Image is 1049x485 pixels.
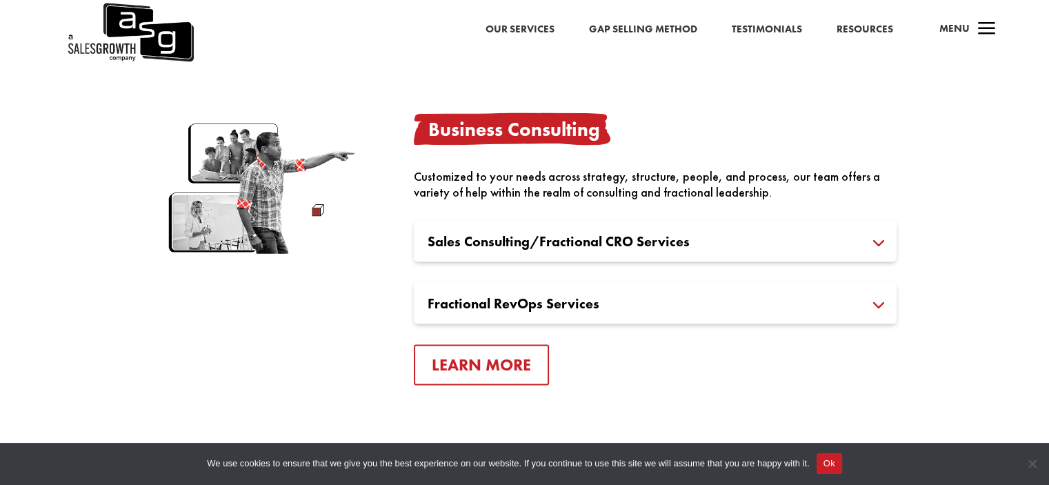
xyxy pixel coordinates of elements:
a: Learn More [414,344,549,385]
div: Customized to your needs across strategy, structure, people, and process, our team offers a varie... [414,168,897,200]
span: No [1025,457,1039,471]
a: Gap Selling Method [589,21,697,39]
h3: Business Consulting [414,112,897,147]
button: Ok [817,453,842,474]
span: Menu [939,21,970,35]
span: a [973,16,1001,43]
h3: Fractional RevOps Services [428,296,883,310]
a: Resources [837,21,893,39]
span: We use cookies to ensure that we give you the best experience on our website. If you continue to ... [207,457,809,471]
h3: Sales Consulting/Fractional CRO Services [428,234,883,248]
a: Our Services [486,21,555,39]
a: Testimonials [732,21,802,39]
img: business-consulting [152,112,373,261]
